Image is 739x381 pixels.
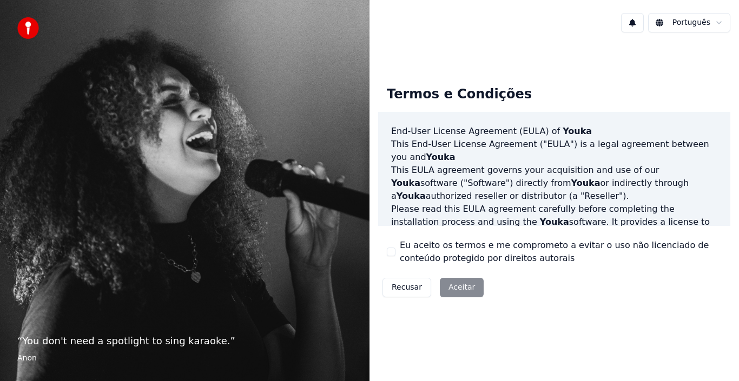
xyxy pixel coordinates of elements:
[17,17,39,39] img: youka
[17,353,352,364] footer: Anon
[391,164,717,203] p: This EULA agreement governs your acquisition and use of our software ("Software") directly from o...
[391,178,420,188] span: Youka
[17,333,352,349] p: “ You don't need a spotlight to sing karaoke. ”
[400,239,722,265] label: Eu aceito os termos e me comprometo a evitar o uso não licenciado de conteúdo protegido por direi...
[391,138,717,164] p: This End-User License Agreement ("EULA") is a legal agreement between you and
[378,77,540,112] div: Termos e Condições
[391,125,717,138] h3: End-User License Agreement (EULA) of
[397,191,426,201] span: Youka
[426,152,456,162] span: Youka
[391,203,717,255] p: Please read this EULA agreement carefully before completing the installation process and using th...
[563,126,592,136] span: Youka
[571,178,601,188] span: Youka
[540,217,569,227] span: Youka
[382,278,431,297] button: Recusar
